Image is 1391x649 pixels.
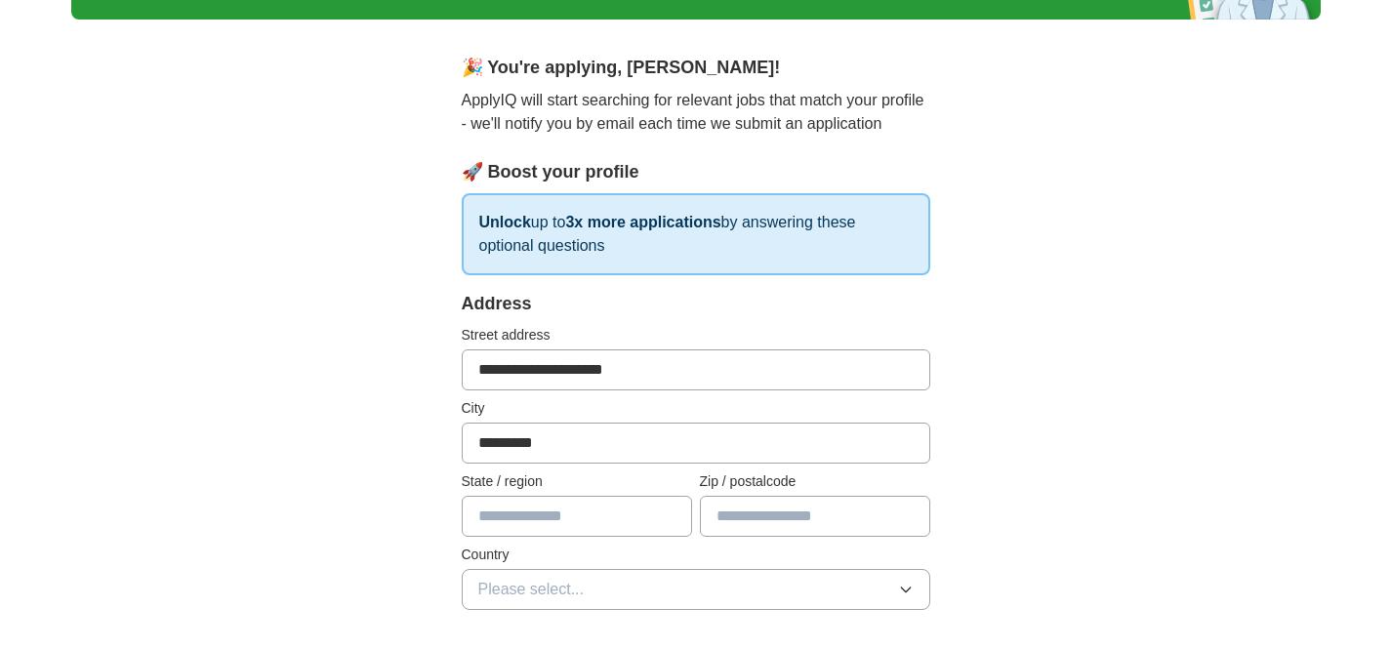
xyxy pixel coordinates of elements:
button: Please select... [462,569,930,610]
p: up to by answering these optional questions [462,193,930,275]
strong: 3x more applications [565,214,720,230]
strong: Unlock [479,214,531,230]
span: Please select... [478,578,585,601]
p: ApplyIQ will start searching for relevant jobs that match your profile - we'll notify you by emai... [462,89,930,136]
div: 🎉 You're applying , [PERSON_NAME] ! [462,55,930,81]
div: 🚀 Boost your profile [462,159,930,185]
label: Country [462,545,930,565]
label: Zip / postalcode [700,471,930,492]
div: Address [462,291,930,317]
label: Street address [462,325,930,345]
label: City [462,398,930,419]
label: State / region [462,471,692,492]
